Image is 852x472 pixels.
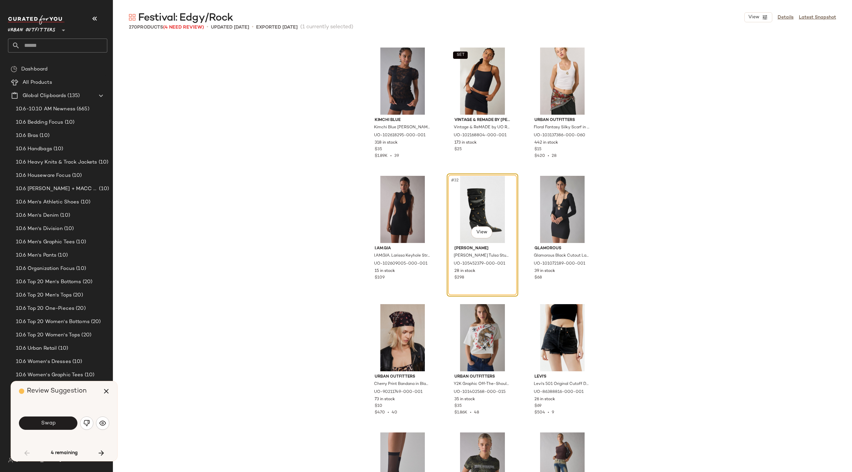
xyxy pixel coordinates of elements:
[388,154,394,158] span: •
[454,403,462,409] span: $35
[545,154,552,158] span: •
[16,252,56,259] span: 10.6 Men's Pants
[374,125,430,131] span: Kimchi Blue [PERSON_NAME] Lace Smocked Crop Top in Black, Women's at Urban Outfitters
[534,381,590,387] span: Levi's 501 Original Cutoff Denim Short in Black, Women's at Urban Outfitters
[16,159,97,166] span: 10.6 Heavy Knits & Track Jackets
[38,132,49,140] span: (10)
[454,397,475,403] span: 35 in stock
[19,416,77,430] button: Swap
[81,278,93,286] span: (20)
[534,374,591,380] span: Levi's
[454,133,507,139] span: UO-102168804-000-001
[16,238,75,246] span: 10.6 Men's Graphic Tees
[375,117,431,123] span: Kimchi Blue
[471,226,492,238] button: View
[474,411,479,415] span: 48
[529,176,596,243] img: 101072189_001_b
[16,225,63,233] span: 10.6 Men's Division
[52,145,63,153] span: (10)
[374,261,427,267] span: UO-102609005-000-001
[16,292,72,299] span: 10.6 Top 20 Men's Tops
[453,52,468,59] button: SET
[71,358,82,366] span: (10)
[454,374,511,380] span: Urban Outfitters
[80,331,91,339] span: (20)
[83,420,90,426] img: svg%3e
[21,65,47,73] span: Dashboard
[16,198,79,206] span: 10.6 Men's Athletic Shoes
[375,268,395,274] span: 15 in stock
[534,246,591,252] span: Glamorous
[75,238,86,246] span: (10)
[16,185,98,193] span: 10.6 [PERSON_NAME] + MACC + MShoes
[374,389,423,395] span: UO-90211749-000-001
[375,397,395,403] span: 73 in stock
[16,212,59,219] span: 10.6 Men's Denim
[534,268,555,274] span: 39 in stock
[534,133,585,139] span: UO-103137386-000-060
[534,389,584,395] span: UO-86388816-000-001
[63,225,74,233] span: (10)
[534,411,545,415] span: $504
[534,117,591,123] span: Urban Outfitters
[454,411,467,415] span: $1.86K
[534,147,541,153] span: $15
[375,403,382,409] span: $10
[748,15,759,20] span: View
[552,154,556,158] span: 28
[98,185,109,193] span: (10)
[16,265,75,273] span: 10.6 Organization Focus
[16,371,83,379] span: 10.6 Women's Graphic Tees
[72,292,83,299] span: (20)
[534,261,585,267] span: UO-101072189-000-001
[534,403,541,409] span: $69
[11,66,17,72] img: svg%3e
[529,304,596,371] img: 86388816_001_b
[454,125,510,131] span: Vintage & ReMADE by UO ReMADE By UO Remnants Ribbed Knit Cami in Black, Women's at Urban Outfitters
[59,212,70,219] span: (10)
[374,133,426,139] span: UO-102618295-000-001
[23,79,52,86] span: All Products
[41,420,55,426] span: Swap
[534,125,590,131] span: Floral Fantasy Silky Scarf in Red, Women's at Urban Outfitters
[138,11,233,25] span: Festival: Edgy/Rock
[450,177,460,184] span: #32
[16,331,80,339] span: 10.6 Top 20 Women's Tops
[300,23,353,31] span: (1 currently selected)
[57,345,68,352] span: (10)
[374,253,430,259] span: I.AM.GIA. Larissa Keyhole Strappy Open-Back Bodycon Mini Dress in Black, Women's at Urban Outfitters
[256,24,298,31] p: Exported [DATE]
[375,140,398,146] span: 318 in stock
[8,23,55,35] span: Urban Outfitters
[534,140,558,146] span: 442 in stock
[375,411,385,415] span: $470
[129,24,204,31] div: Products
[211,24,249,31] p: updated [DATE]
[16,345,57,352] span: 10.6 Urban Retail
[778,14,794,21] a: Details
[375,147,382,153] span: $35
[454,147,462,153] span: $25
[8,15,64,25] img: cfy_white_logo.C9jOOHJF.svg
[534,253,590,259] span: Glamorous Black Cutout Lace-Up Knit Bodycon Mini Dress in Black, Women's at Urban Outfitters
[207,23,208,31] span: •
[534,154,545,158] span: $420
[454,140,477,146] span: 173 in stock
[454,253,510,259] span: [PERSON_NAME] Tulsa Studded Boot in Black, Women's at Urban Outfitters
[16,145,52,153] span: 10.6 Handbags
[16,278,81,286] span: 10.6 Top 20 Men's Bottoms
[163,25,204,30] span: (4 Need Review)
[744,12,772,22] button: View
[449,48,516,115] img: 102168804_001_b
[66,92,80,100] span: (135)
[63,119,75,126] span: (10)
[97,159,109,166] span: (10)
[449,304,516,371] img: 101402568_015_b
[90,318,101,326] span: (20)
[252,23,253,31] span: •
[16,132,38,140] span: 10.6 Bras
[71,172,82,179] span: (10)
[56,252,68,259] span: (10)
[454,389,506,395] span: UO-101402568-000-015
[375,246,431,252] span: I.AM.GIA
